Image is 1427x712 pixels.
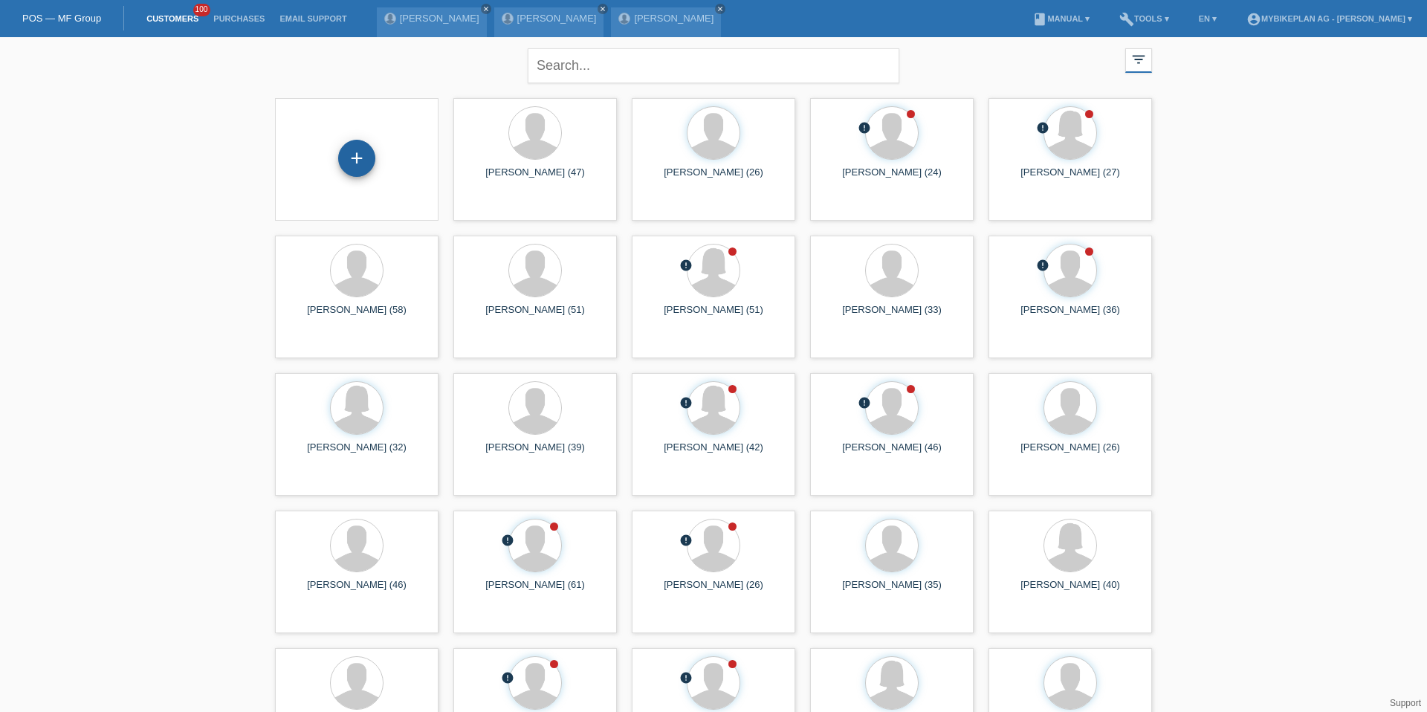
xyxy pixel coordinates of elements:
[1025,14,1097,23] a: bookManual ▾
[465,441,605,465] div: [PERSON_NAME] (39)
[139,14,206,23] a: Customers
[858,121,871,137] div: unconfirmed, pending
[1000,441,1140,465] div: [PERSON_NAME] (26)
[501,534,514,547] i: error
[644,579,783,603] div: [PERSON_NAME] (26)
[858,396,871,412] div: unconfirmed, pending
[679,671,693,685] i: error
[517,13,597,24] a: [PERSON_NAME]
[193,4,211,16] span: 100
[339,146,375,171] div: Add customer
[482,5,490,13] i: close
[599,5,606,13] i: close
[287,441,427,465] div: [PERSON_NAME] (32)
[1000,166,1140,190] div: [PERSON_NAME] (27)
[206,14,272,23] a: Purchases
[679,396,693,410] i: error
[1036,121,1049,135] i: error
[528,48,899,83] input: Search...
[465,304,605,328] div: [PERSON_NAME] (51)
[1239,14,1420,23] a: account_circleMybikeplan AG - [PERSON_NAME] ▾
[679,259,693,272] i: error
[679,534,693,549] div: unconfirmed, pending
[679,534,693,547] i: error
[1112,14,1177,23] a: buildTools ▾
[465,579,605,603] div: [PERSON_NAME] (61)
[822,579,962,603] div: [PERSON_NAME] (35)
[858,121,871,135] i: error
[644,441,783,465] div: [PERSON_NAME] (42)
[644,166,783,190] div: [PERSON_NAME] (26)
[1036,259,1049,274] div: unconfirmed, pending
[822,441,962,465] div: [PERSON_NAME] (46)
[287,304,427,328] div: [PERSON_NAME] (58)
[501,671,514,685] i: error
[501,671,514,687] div: unconfirmed, pending
[822,166,962,190] div: [PERSON_NAME] (24)
[501,534,514,549] div: unconfirmed, pending
[1191,14,1224,23] a: EN ▾
[1000,304,1140,328] div: [PERSON_NAME] (36)
[400,13,479,24] a: [PERSON_NAME]
[1390,698,1421,708] a: Support
[679,396,693,412] div: unconfirmed, pending
[1130,51,1147,68] i: filter_list
[1036,121,1049,137] div: unconfirmed, pending
[716,5,724,13] i: close
[1036,259,1049,272] i: error
[1032,12,1047,27] i: book
[272,14,354,23] a: Email Support
[679,259,693,274] div: unconfirmed, pending
[644,304,783,328] div: [PERSON_NAME] (51)
[715,4,725,14] a: close
[287,579,427,603] div: [PERSON_NAME] (46)
[22,13,101,24] a: POS — MF Group
[1246,12,1261,27] i: account_circle
[465,166,605,190] div: [PERSON_NAME] (47)
[858,396,871,410] i: error
[634,13,713,24] a: [PERSON_NAME]
[1000,579,1140,603] div: [PERSON_NAME] (40)
[822,304,962,328] div: [PERSON_NAME] (33)
[679,671,693,687] div: unconfirmed, pending
[1119,12,1134,27] i: build
[598,4,608,14] a: close
[481,4,491,14] a: close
